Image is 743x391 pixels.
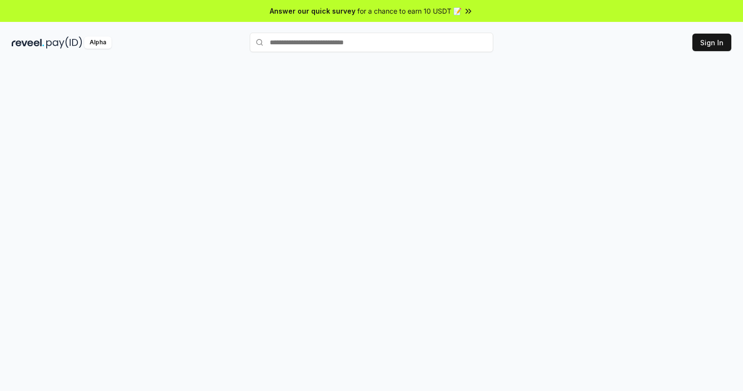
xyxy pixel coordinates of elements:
button: Sign In [692,34,731,51]
img: reveel_dark [12,37,44,49]
span: for a chance to earn 10 USDT 📝 [357,6,462,16]
div: Alpha [84,37,111,49]
span: Answer our quick survey [270,6,355,16]
img: pay_id [46,37,82,49]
